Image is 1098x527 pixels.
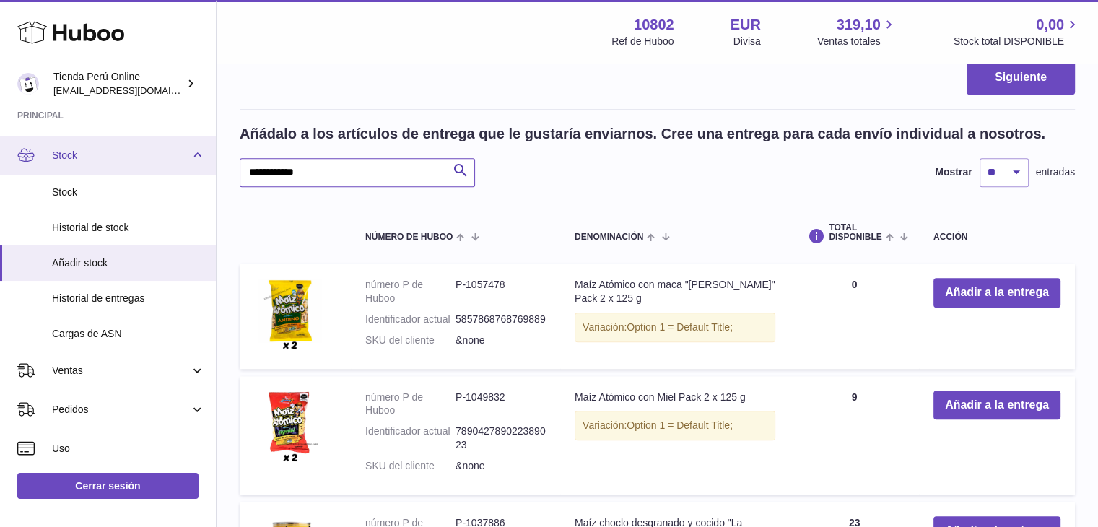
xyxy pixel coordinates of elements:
[52,327,205,341] span: Cargas de ASN
[829,223,881,242] span: Total DISPONIBLE
[954,15,1081,48] a: 0,00 Stock total DISPONIBLE
[52,149,190,162] span: Stock
[456,313,546,326] dd: 5857868768769889
[365,313,456,326] dt: Identificador actual
[456,459,546,473] dd: &none
[53,70,183,97] div: Tienda Perú Online
[935,165,972,179] label: Mostrar
[790,263,919,369] td: 0
[967,61,1075,95] button: Siguiente
[627,419,733,431] span: Option 1 = Default Title;
[837,15,881,35] span: 319,10
[560,263,790,369] td: Maíz Atómico con maca "[PERSON_NAME]" Pack 2 x 125 g
[560,376,790,495] td: Maíz Atómico con Miel Pack 2 x 125 g
[817,15,897,48] a: 319,10 Ventas totales
[365,232,453,242] span: Número de Huboo
[52,442,205,456] span: Uso
[52,364,190,378] span: Ventas
[933,391,1060,420] button: Añadir a la entrega
[365,334,456,347] dt: SKU del cliente
[933,278,1060,308] button: Añadir a la entrega
[731,15,761,35] strong: EUR
[365,459,456,473] dt: SKU del cliente
[52,256,205,270] span: Añadir stock
[575,313,775,342] div: Variación:
[817,35,897,48] span: Ventas totales
[733,35,761,48] div: Divisa
[790,376,919,495] td: 9
[456,391,546,418] dd: P-1049832
[634,15,674,35] strong: 10802
[52,292,205,305] span: Historial de entregas
[365,424,456,452] dt: Identificador actual
[954,35,1081,48] span: Stock total DISPONIBLE
[52,403,190,417] span: Pedidos
[53,84,212,96] span: [EMAIL_ADDRESS][DOMAIN_NAME]
[575,411,775,440] div: Variación:
[456,424,546,452] dd: 789042789022389023
[52,186,205,199] span: Stock
[365,391,456,418] dt: número P de Huboo
[575,232,643,242] span: Denominación
[1036,15,1064,35] span: 0,00
[456,334,546,347] dd: &none
[627,321,733,333] span: Option 1 = Default Title;
[933,232,1060,242] div: Acción
[365,278,456,305] dt: número P de Huboo
[254,391,326,463] img: Maíz Atómico con Miel Pack 2 x 125 g
[456,278,546,305] dd: P-1057478
[17,473,199,499] a: Cerrar sesión
[52,221,205,235] span: Historial de stock
[240,124,1045,144] h2: Añádalo a los artículos de entrega que le gustaría enviarnos. Cree una entrega para cada envío in...
[254,278,326,350] img: Maíz Atómico con maca "Andino" Pack 2 x 125 g
[1036,165,1075,179] span: entradas
[611,35,674,48] div: Ref de Huboo
[17,73,39,95] img: contacto@tiendaperuonline.com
